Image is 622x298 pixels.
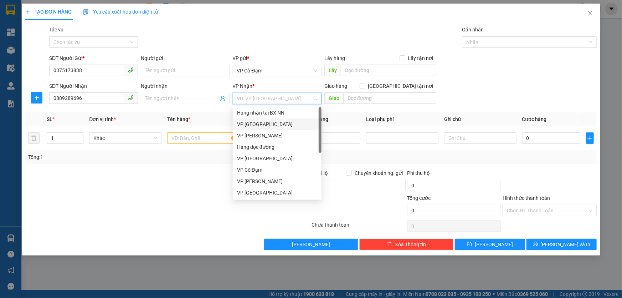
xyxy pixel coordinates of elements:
label: Gán nhãn [462,27,484,32]
span: [GEOGRAPHIC_DATA] tận nơi [365,82,436,90]
button: printer[PERSON_NAME] và In [526,239,597,250]
input: Ghi Chú [444,132,516,144]
span: Chuyển khoản ng. gửi [352,169,406,177]
button: plus [31,92,42,103]
span: phone [128,95,134,101]
span: Giao hàng [324,83,347,89]
th: Ghi chú [441,112,519,126]
img: icon [83,9,89,15]
input: 0 [302,132,360,144]
button: save[PERSON_NAME] [455,239,525,250]
div: Tổng: 1 [28,153,240,161]
div: VP [PERSON_NAME] [237,132,317,140]
div: SĐT Người Gửi [49,54,138,62]
button: Close [580,4,600,24]
label: Hình thức thanh toán [503,195,550,201]
button: plus [586,132,594,144]
span: Giao [324,92,343,104]
div: VP [GEOGRAPHIC_DATA] [237,120,317,128]
span: Khác [93,133,157,143]
span: user-add [220,96,226,101]
span: Xóa Thông tin [395,241,426,248]
input: VD: Bàn, Ghế [167,132,240,144]
div: VP [GEOGRAPHIC_DATA] [237,155,317,162]
span: [PERSON_NAME] và In [541,241,591,248]
div: VP Cổ Đạm [237,166,317,174]
span: Tên hàng [167,116,190,122]
div: Hàng dọc đường [233,141,322,153]
div: Phí thu hộ [407,169,501,180]
th: Loại phụ phí [363,112,441,126]
div: Chưa thanh toán [311,221,407,233]
span: Yêu cầu xuất hóa đơn điện tử [83,9,158,15]
span: Cước hàng [522,116,547,122]
div: VP [PERSON_NAME] [237,177,317,185]
div: VP Hà Đông [233,153,322,164]
div: VP gửi [233,54,322,62]
span: Đơn vị tính [89,116,116,122]
div: VP Hoàng Liệt [233,130,322,141]
div: Hàng nhận tại BX NN [233,107,322,118]
span: save [467,242,472,247]
input: Dọc đường [341,65,436,76]
span: Tổng cước [407,195,431,201]
span: phone [128,67,134,73]
span: plus [31,95,42,101]
span: Lấy tận nơi [405,54,436,62]
div: Hàng nhận tại BX NN [237,109,317,117]
span: VP Cổ Đạm [237,65,317,76]
input: Dọc đường [343,92,436,104]
span: plus [586,135,593,141]
button: delete [28,132,40,144]
div: Người gửi [141,54,230,62]
div: VP [GEOGRAPHIC_DATA] [237,189,317,197]
div: VP Xuân Giang [233,187,322,198]
button: [PERSON_NAME] [264,239,358,250]
label: Tác vụ [49,27,63,32]
span: plus [25,9,30,14]
span: [PERSON_NAME] [475,241,513,248]
span: TẠO ĐƠN HÀNG [25,9,72,15]
div: Người nhận [141,82,230,90]
div: SĐT Người Nhận [49,82,138,90]
span: Lấy hàng [324,55,345,61]
span: delete [387,242,392,247]
div: VP Cổ Đạm [233,164,322,176]
div: VP Mỹ Đình [233,118,322,130]
button: deleteXóa Thông tin [359,239,453,250]
span: Lấy [324,65,341,76]
span: VP Nhận [233,83,253,89]
span: printer [533,242,538,247]
span: close [587,10,593,16]
div: Hàng dọc đường [237,143,317,151]
span: [PERSON_NAME] [292,241,330,248]
div: VP Cương Gián [233,176,322,187]
span: SL [47,116,52,122]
